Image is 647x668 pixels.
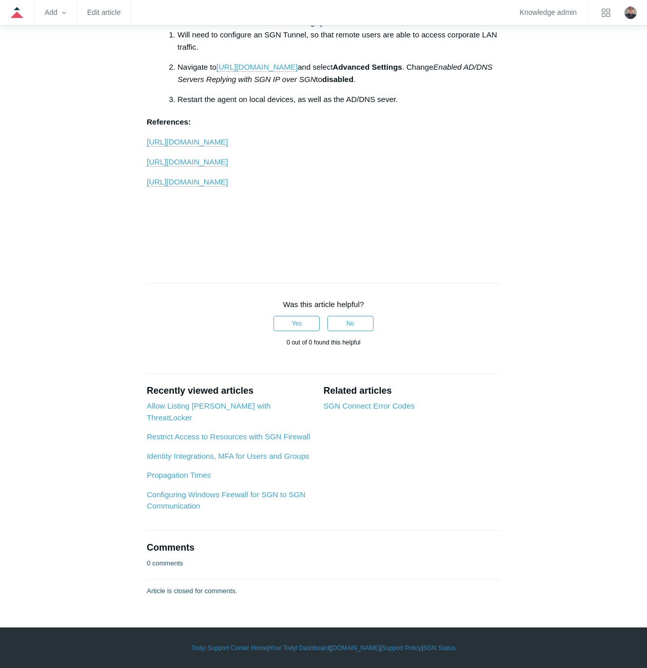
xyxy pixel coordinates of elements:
[520,10,577,15] a: Knowledge admin
[178,93,500,106] p: Restart the agent on local devices, as well as the AD/DNS sever.
[178,61,500,86] p: Navigate to and select . Change to .
[147,137,228,147] a: [URL][DOMAIN_NAME]
[382,643,421,653] a: Support Policy
[147,401,271,422] a: Allow Listing [PERSON_NAME] with ThreatLocker
[331,643,380,653] a: [DOMAIN_NAME]
[624,7,637,19] zd-hc-trigger: Click your profile icon to open the profile menu
[147,384,313,398] h2: Recently viewed articles
[269,643,329,653] a: Your Todyl Dashboard
[147,490,305,511] a: Configuring Windows Firewall for SGN to SGN Communication
[323,384,500,398] h2: Related articles
[217,63,298,72] a: [URL][DOMAIN_NAME]
[147,586,237,596] p: Article is closed for comments.
[178,29,500,53] li: Will need to configure an SGN Tunnel, so that remote users are able to access corporate LAN traffic.
[286,339,360,346] span: 0 out of 0 found this helpful
[147,157,228,167] a: [URL][DOMAIN_NAME]
[327,316,374,331] button: This article was not helpful
[147,558,183,569] p: 0 comments
[624,7,637,19] img: user avatar
[333,63,402,71] strong: Advanced Settings
[167,16,500,106] li: Some users will be remote when accessing QuickBooks hosted on a LAN server
[147,117,191,126] strong: References:
[147,541,500,555] h2: Comments
[147,432,310,441] a: Restrict Access to Resources with SGN Firewall
[147,452,309,460] a: Identity Integrations, MFA for Users and Groups
[87,10,121,15] a: Edit article
[322,75,354,84] strong: disabled
[32,643,615,653] div: | | | |
[283,300,364,309] span: Was this article helpful?
[273,316,320,331] button: This article was helpful
[323,401,415,410] a: SGN Connect Error Codes
[147,177,228,187] a: [URL][DOMAIN_NAME]
[45,10,66,15] zd-hc-trigger: Add
[423,643,456,653] a: SGN Status
[191,643,267,653] a: Todyl Support Center Home
[147,471,211,479] a: Propagation Times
